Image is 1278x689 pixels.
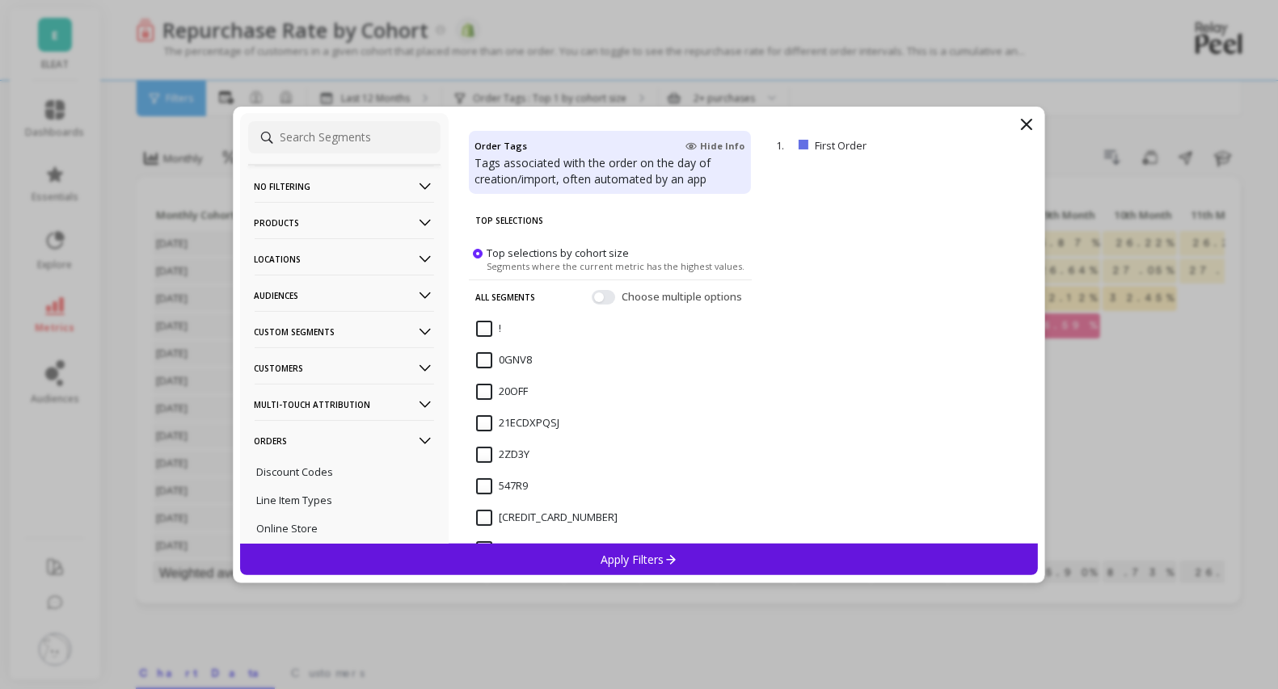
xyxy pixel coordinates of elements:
[255,275,434,316] p: Audiences
[685,140,744,153] span: Hide Info
[475,155,744,187] p: Tags associated with the order on the day of creation/import, often automated by an app
[776,138,792,153] p: 1.
[255,420,434,461] p: Orders
[476,447,529,463] span: 2ZD3Y
[255,347,434,389] p: Customers
[475,279,535,313] p: All Segments
[815,138,947,153] p: First Order
[257,464,334,479] p: Discount Codes
[257,521,318,536] p: Online Store
[476,415,559,431] span: 21ECDXPQSJ
[487,259,744,271] span: Segments where the current metric has the highest values.
[476,510,618,526] span: 576748845519313872
[487,245,629,259] span: Top selections by cohort size
[476,384,528,400] span: 20OFF
[255,238,434,279] p: Locations
[601,552,677,567] p: Apply Filters
[622,288,745,305] span: Choose multiple options
[476,321,501,337] span: !
[255,384,434,425] p: Multi-Touch Attribution
[255,202,434,243] p: Products
[475,204,745,237] p: Top Selections
[255,311,434,352] p: Custom Segments
[248,121,441,153] input: Search Segments
[257,493,333,507] p: Line Item Types
[476,478,528,494] span: 547R9
[475,137,528,155] h4: Order Tags
[255,166,434,207] p: No filtering
[476,541,601,557] span: 576751126089407413
[476,352,532,368] span: 0GNV8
